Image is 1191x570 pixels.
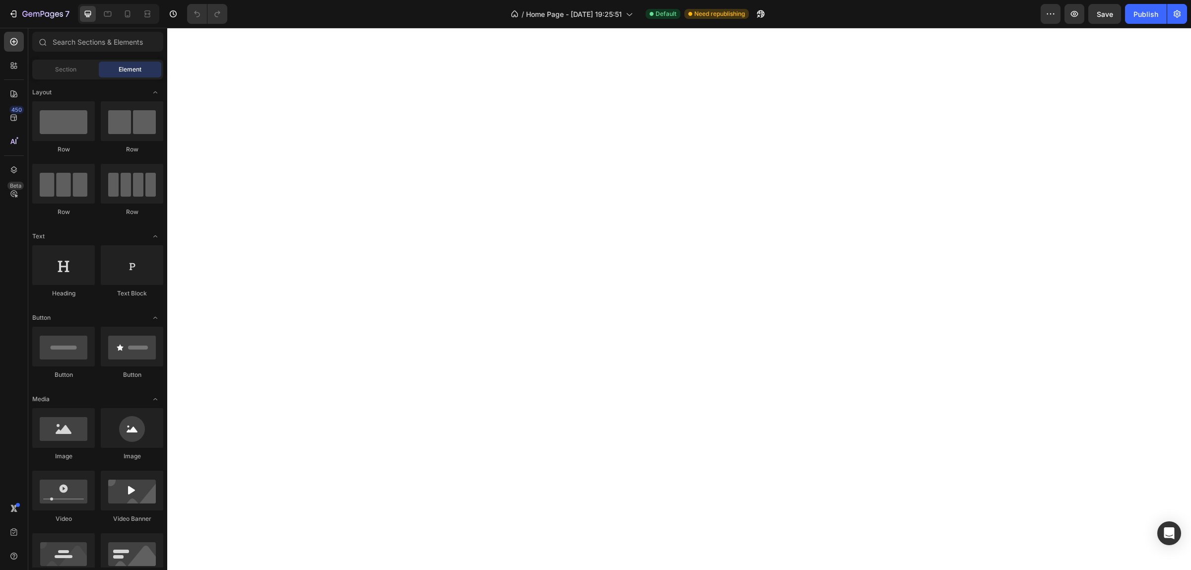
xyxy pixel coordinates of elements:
div: Open Intercom Messenger [1157,521,1181,545]
span: Need republishing [694,9,745,18]
div: Button [32,370,95,379]
span: / [522,9,524,19]
div: Row [32,145,95,154]
div: Video Banner [101,514,163,523]
iframe: Design area [167,28,1191,570]
div: Undo/Redo [187,4,227,24]
div: Image [32,452,95,461]
div: Row [32,208,95,216]
div: Text Block [101,289,163,298]
div: Video [32,514,95,523]
button: Publish [1125,4,1167,24]
span: Element [119,65,141,74]
div: 450 [9,106,24,114]
input: Search Sections & Elements [32,32,163,52]
div: Row [101,145,163,154]
button: Save [1088,4,1121,24]
div: Image [101,452,163,461]
span: Button [32,313,51,322]
span: Text [32,232,45,241]
span: Save [1097,10,1113,18]
div: Beta [7,182,24,190]
button: 7 [4,4,74,24]
span: Home Page - [DATE] 19:25:51 [526,9,622,19]
span: Media [32,395,50,404]
span: Default [656,9,676,18]
span: Toggle open [147,228,163,244]
span: Toggle open [147,84,163,100]
div: Publish [1133,9,1158,19]
span: Layout [32,88,52,97]
span: Toggle open [147,310,163,326]
p: 7 [65,8,69,20]
span: Toggle open [147,391,163,407]
span: Section [55,65,76,74]
div: Row [101,208,163,216]
div: Heading [32,289,95,298]
div: Button [101,370,163,379]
